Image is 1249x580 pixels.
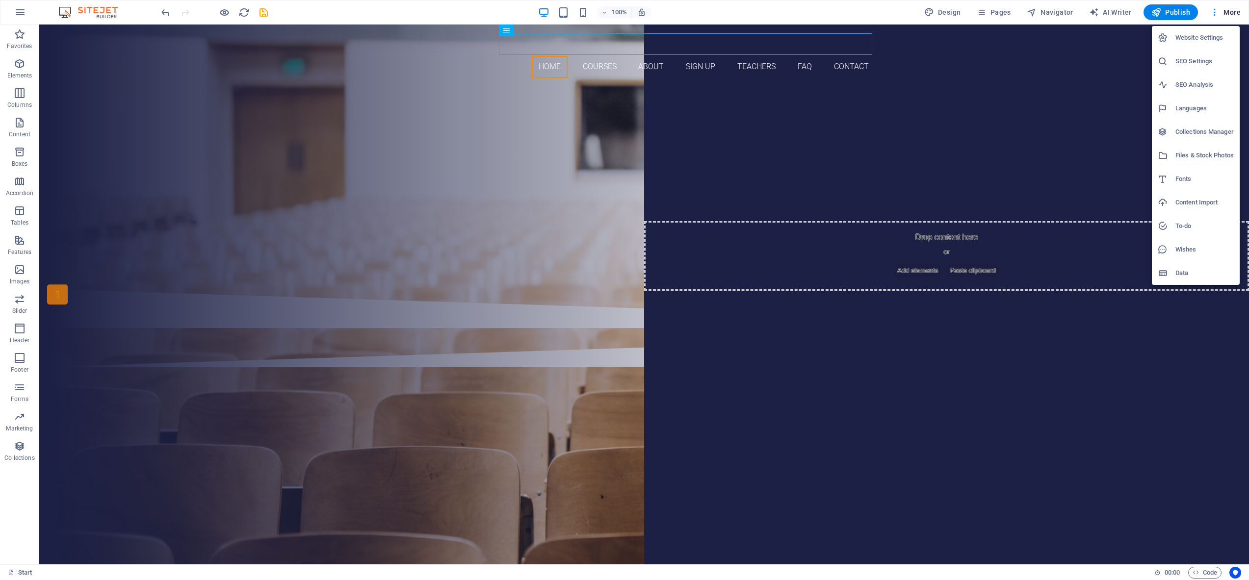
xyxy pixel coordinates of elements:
h6: To-do [1175,220,1234,232]
h6: Fonts [1175,173,1234,185]
h6: Collections Manager [1175,126,1234,138]
h6: Website Settings [1175,32,1234,44]
h6: Languages [1175,102,1234,114]
h6: Files & Stock Photos [1175,150,1234,161]
h6: Content Import [1175,197,1234,208]
h6: Wishes [1175,244,1234,255]
h6: SEO Analysis [1175,79,1234,91]
h6: Data [1175,267,1234,279]
h6: SEO Settings [1175,55,1234,67]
